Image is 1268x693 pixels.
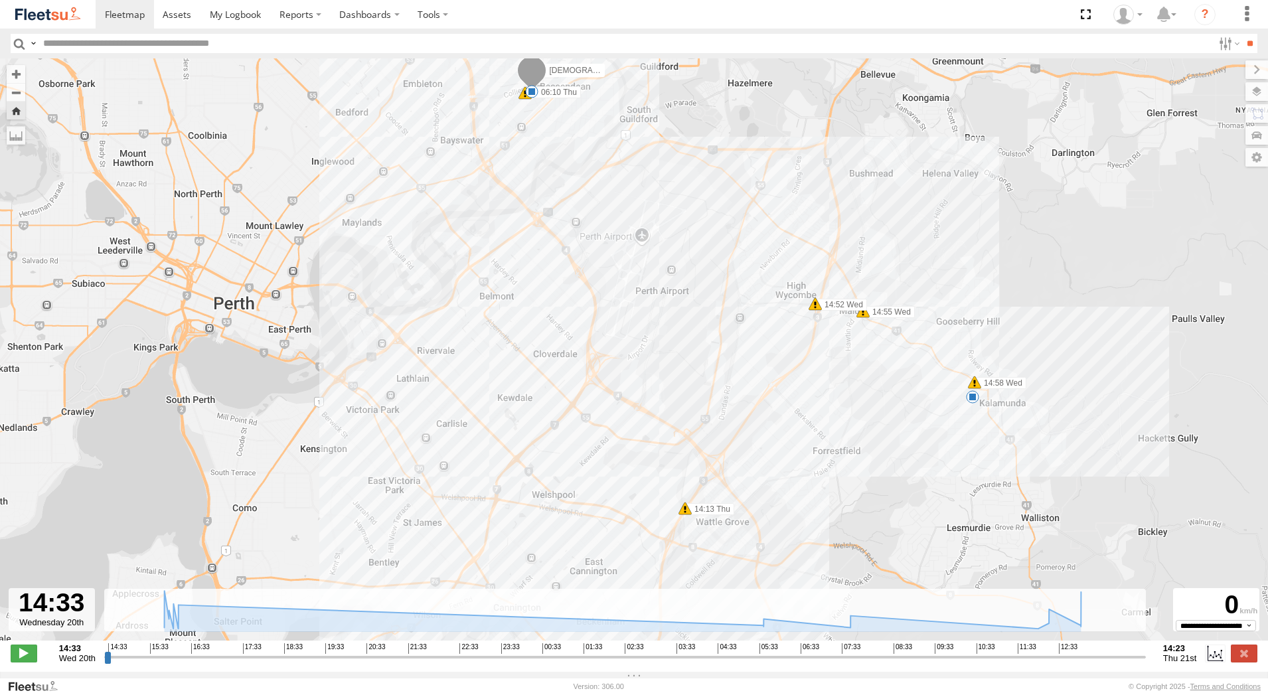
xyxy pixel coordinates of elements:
[574,682,624,690] div: Version: 306.00
[625,643,643,654] span: 02:33
[191,643,210,654] span: 16:33
[759,643,778,654] span: 05:33
[977,643,995,654] span: 10:33
[1194,4,1216,25] i: ?
[1059,643,1077,654] span: 12:33
[7,83,25,102] button: Zoom out
[1245,148,1268,167] label: Map Settings
[13,5,82,23] img: fleetsu-logo-horizontal.svg
[7,102,25,119] button: Zoom Home
[549,66,742,75] span: [DEMOGRAPHIC_DATA][PERSON_NAME] - 1IFQ593
[325,643,344,654] span: 19:33
[1231,645,1257,662] label: Close
[863,306,915,318] label: 14:55 Wed
[1190,682,1261,690] a: Terms and Conditions
[59,643,96,653] strong: 14:33
[542,643,561,654] span: 00:33
[935,643,953,654] span: 09:33
[1129,682,1261,690] div: © Copyright 2025 -
[894,643,912,654] span: 08:33
[243,643,262,654] span: 17:33
[518,86,532,100] div: 5
[366,643,385,654] span: 20:33
[815,299,867,311] label: 14:52 Wed
[966,390,979,404] div: 5
[7,680,68,693] a: Visit our Website
[59,653,96,663] span: Wed 20th Aug 2025
[801,643,819,654] span: 06:33
[501,643,520,654] span: 23:33
[7,126,25,145] label: Measure
[108,643,127,654] span: 14:33
[408,643,427,654] span: 21:33
[975,377,1026,389] label: 14:58 Wed
[150,643,169,654] span: 15:33
[532,86,581,98] label: 06:10 Thu
[676,643,695,654] span: 03:33
[1018,643,1036,654] span: 11:33
[28,34,39,53] label: Search Query
[584,643,602,654] span: 01:33
[1214,34,1242,53] label: Search Filter Options
[1109,5,1147,25] div: Themaker Reception
[284,643,303,654] span: 18:33
[11,645,37,662] label: Play/Stop
[685,503,734,515] label: 14:13 Thu
[1163,653,1196,663] span: Thu 21st Aug 2025
[1175,590,1257,620] div: 0
[459,643,478,654] span: 22:33
[842,643,860,654] span: 07:33
[718,643,736,654] span: 04:33
[1163,643,1196,653] strong: 14:23
[7,65,25,83] button: Zoom in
